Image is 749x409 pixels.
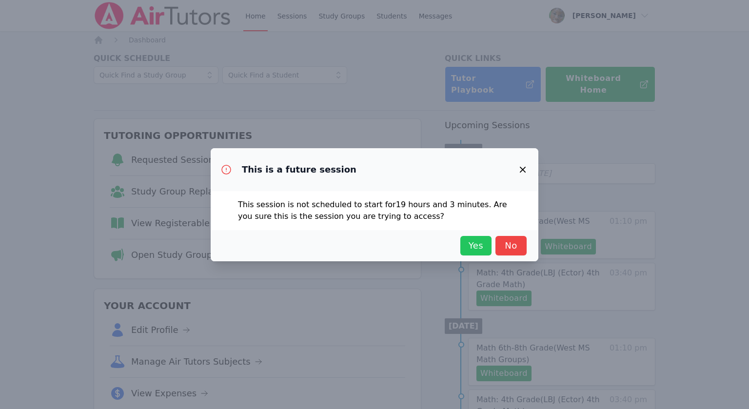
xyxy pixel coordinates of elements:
p: This session is not scheduled to start for 19 hours and 3 minutes . Are you sure this is the sess... [238,199,511,222]
button: No [495,236,527,255]
span: Yes [465,239,487,253]
button: Yes [460,236,492,255]
h3: This is a future session [242,164,356,175]
span: No [500,239,522,253]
